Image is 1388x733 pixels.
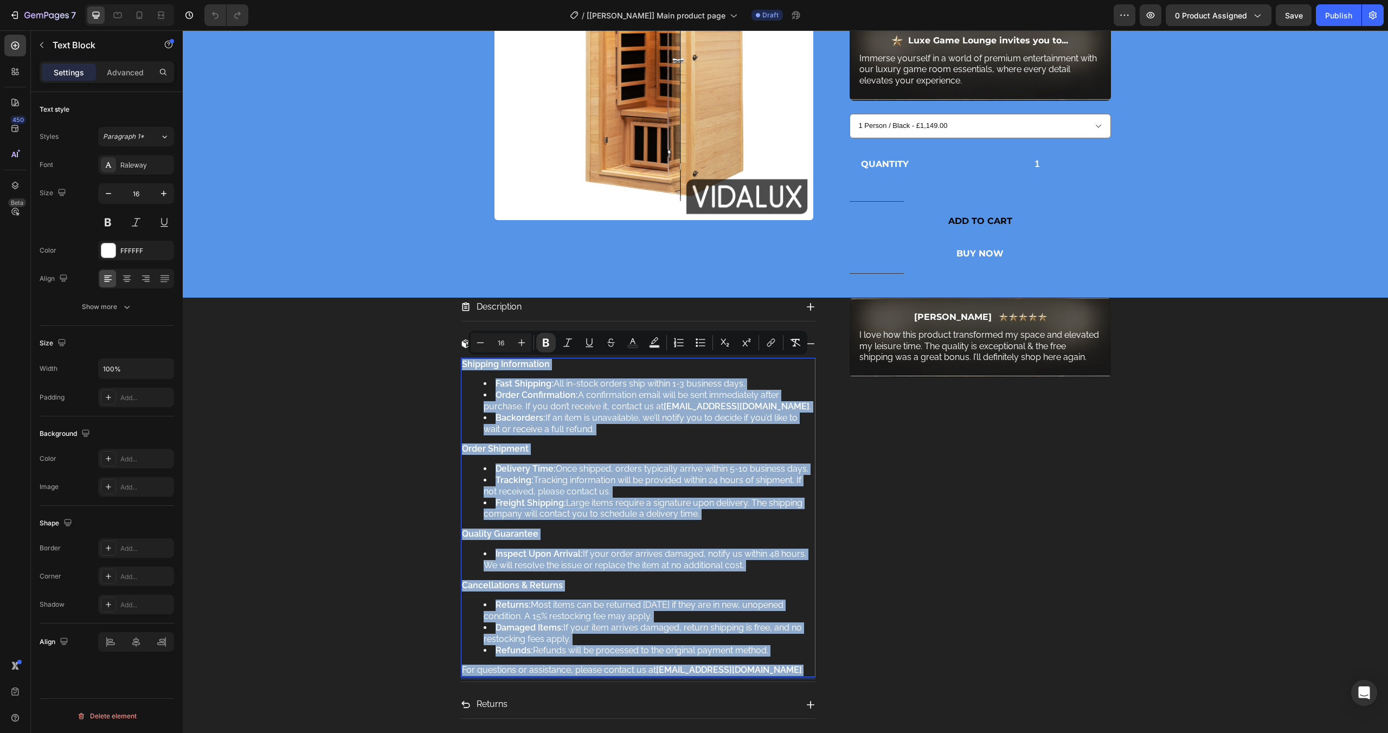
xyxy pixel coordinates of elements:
strong: [EMAIL_ADDRESS][DOMAIN_NAME] [473,634,619,645]
li: If your item arrives damaged, return shipping is free, and no restocking fees apply. [301,592,632,615]
div: Add... [120,544,171,554]
div: Show more [82,301,132,312]
div: Publish [1325,10,1352,21]
span: 0 product assigned [1175,10,1247,21]
div: Image [40,482,59,492]
p: Returns [294,666,325,682]
div: 450 [10,115,26,124]
li: All in-stock orders ship within 1-3 business days. [301,348,632,359]
div: Font [40,160,53,170]
button: Show more [40,297,174,317]
strong: Returns: [313,569,348,580]
div: Size [40,336,68,351]
p: Advanced [107,67,144,78]
div: Border [40,543,61,553]
div: Shape [40,516,74,531]
li: A confirmation email will be sent immediately after purchase. If you don’t receive it, contact us... [301,359,632,382]
div: Padding [40,393,65,402]
button: 0 product assigned [1166,4,1271,26]
div: Editor contextual toolbar [468,331,807,355]
span: [[PERSON_NAME]] Main product page [587,10,725,21]
div: Delete element [77,710,137,723]
div: Corner [40,571,61,581]
div: Add... [120,572,171,582]
div: Text style [40,105,69,114]
button: ADD TO CART [667,178,928,204]
button: Paragraph 1* [98,127,174,146]
p: Settings [54,67,84,78]
li: Refunds will be processed to the original payment method. [301,615,632,626]
li: Once shipped, orders typically arrive within 5-10 business days. [301,433,632,445]
div: Open Intercom Messenger [1351,680,1377,706]
div: Color [40,246,56,255]
button: Save [1276,4,1312,26]
div: Add... [120,600,171,610]
span: Draft [762,10,779,20]
iframe: Design area [183,30,1388,733]
strong: Freight Shipping: [313,467,383,478]
div: Quantity [677,127,795,141]
div: Raleway [120,160,171,170]
button: Publish [1316,4,1361,26]
input: Auto [99,359,173,378]
div: Add... [120,454,171,464]
div: Undo/Redo [204,4,248,26]
span: / [582,10,584,21]
div: Color [40,454,56,464]
p: Luxe Game Lounge invites you to... [725,5,885,16]
strong: Quality Guarantee [279,498,356,509]
div: FFFFFF [120,246,171,256]
button: 7 [4,4,81,26]
div: Align [40,635,70,650]
span: Save [1285,11,1303,20]
p: Immerse yourself in a world of premium entertainment with our luxury game room essentials, where ... [677,23,918,56]
strong: Inspect Upon Arrival: [313,518,400,529]
p: Shipping information [294,306,376,322]
strong: Shipping Information [279,329,367,339]
p: Text Block [53,38,145,52]
li: Most items can be returned [DATE] if they are in new, unopened condition. A 15% restocking fee ma... [301,569,632,592]
div: Styles [40,132,59,142]
p: For questions or assistance, please contact us at . [279,634,632,646]
button: BUY NOW [667,210,928,236]
strong: [EMAIL_ADDRESS][DOMAIN_NAME] [481,371,627,381]
div: Add... [120,393,171,403]
div: Width [40,364,57,374]
div: Rich Text Editor. Editing area: main [278,327,633,647]
strong: Refunds: [313,615,350,625]
div: Add... [120,483,171,492]
strong: Delivery Time: [313,433,373,443]
strong: Fast Shipping: [313,348,371,358]
li: Tracking information will be provided within 24 hours of shipment. If not received, please contac... [301,445,632,467]
div: Size [40,186,68,201]
strong: Tracking: [313,445,351,455]
strong: Order Confirmation: [313,359,395,370]
button: Delete element [40,708,174,725]
p: [PERSON_NAME] [731,281,809,293]
div: Background [40,427,92,441]
li: If your order arrives damaged, notify us within 48 hours. We will resolve the issue or replace th... [301,518,632,541]
div: ADD TO CART [766,185,830,197]
p: 7 [71,9,76,22]
strong: Order Shipment [279,413,346,423]
div: Beta [8,198,26,207]
p: Description [294,269,339,285]
div: Align [40,272,70,286]
input: quantity [800,121,918,147]
strong: Cancellations & Returns [279,550,380,560]
div: Shadow [40,600,65,609]
span: Paragraph 1* [103,132,144,142]
strong: Damaged Items: [313,592,381,602]
div: BUY NOW [774,218,821,229]
strong: Backorders: [313,382,363,393]
li: Large items require a signature upon delivery. The shipping company will contact you to schedule ... [301,467,632,490]
p: I love how this product transformed my space and elevated my leisure time. The quality is excepti... [677,299,918,333]
li: If an item is unavailable, we’ll notify you to decide if you’d like to wait or receive a full ref... [301,382,632,405]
